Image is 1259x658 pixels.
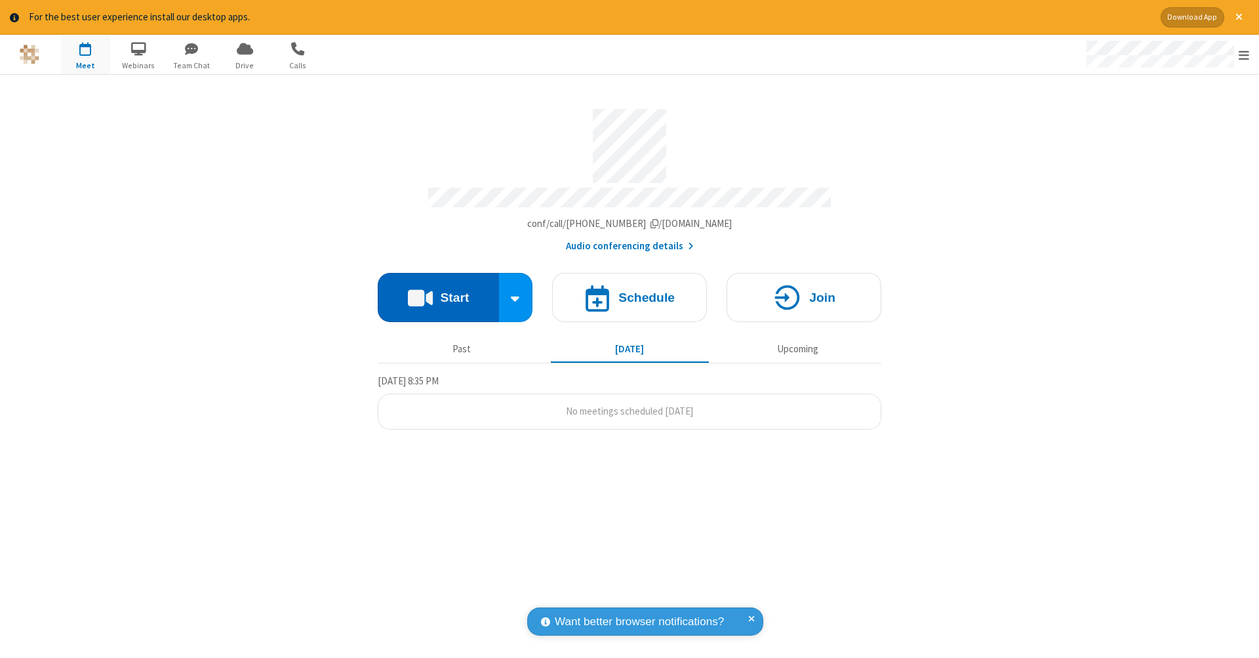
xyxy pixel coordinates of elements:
button: Logo [5,35,54,74]
button: Schedule [552,273,707,322]
section: Today's Meetings [378,373,881,430]
section: Account details [378,99,881,253]
span: No meetings scheduled [DATE] [566,405,693,417]
button: Join [727,273,881,322]
span: Meet [61,60,110,72]
img: QA Selenium DO NOT DELETE OR CHANGE [20,45,39,64]
button: Audio conferencing details [566,239,694,254]
button: Download App [1161,7,1224,28]
h4: Schedule [618,291,675,304]
button: Upcoming [719,337,877,362]
button: Copy my meeting room linkCopy my meeting room link [527,216,732,232]
h4: Join [809,291,835,304]
span: Calls [273,60,323,72]
button: [DATE] [551,337,709,362]
div: For the best user experience install our desktop apps. [29,10,1151,25]
span: Team Chat [167,60,216,72]
h4: Start [440,291,469,304]
div: Start conference options [499,273,533,322]
span: [DATE] 8:35 PM [378,375,439,387]
button: Close alert [1229,7,1249,28]
span: Want better browser notifications? [555,613,724,630]
button: Start [378,273,499,322]
div: Open menu [1074,35,1259,74]
span: Copy my meeting room link [527,217,732,230]
span: Webinars [114,60,163,72]
span: Drive [220,60,270,72]
button: Past [383,337,541,362]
